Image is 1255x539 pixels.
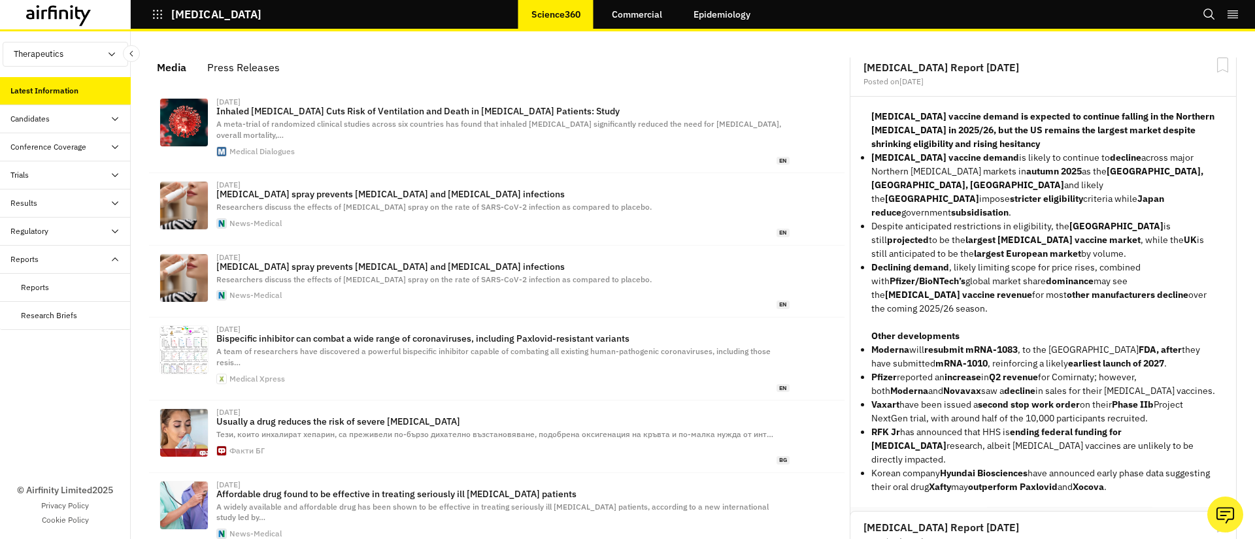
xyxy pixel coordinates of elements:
button: Close Sidebar [123,45,140,62]
strong: dominance [1046,275,1094,287]
button: Search [1203,3,1216,25]
strong: Hyundai Biosciences [940,467,1028,479]
img: ImageForNews_820673_1759505196781288.jpg [160,254,208,302]
img: favicon.ico [217,446,226,455]
span: en [777,157,790,165]
strong: second stop work order [978,399,1080,410]
strong: Pfizer [871,371,897,383]
svg: Bookmark Report [1214,57,1231,73]
div: Results [10,197,37,209]
strong: Xocova [1073,481,1104,493]
strong: Moderna [871,344,909,355]
a: [DATE][MEDICAL_DATA] spray prevents [MEDICAL_DATA] and [MEDICAL_DATA] infectionsResearchers discu... [149,173,845,245]
button: Therapeutics [3,42,128,67]
strong: [MEDICAL_DATA] vaccine demand [871,152,1019,163]
strong: Xafty [929,481,951,493]
strong: Other developments [871,330,960,342]
a: Cookie Policy [42,514,89,526]
div: Trials [10,169,29,181]
div: Medical Xpress [229,375,285,383]
p: [MEDICAL_DATA] spray prevents [MEDICAL_DATA] and [MEDICAL_DATA] infections [216,189,790,199]
span: Researchers discuss the effects of [MEDICAL_DATA] spray on the rate of SARS-CoV-2 infection as co... [216,202,652,212]
a: [DATE][MEDICAL_DATA] spray prevents [MEDICAL_DATA] and [MEDICAL_DATA] infectionsResearchers discu... [149,246,845,318]
img: favicon-96x96.png [217,219,226,228]
p: has announced that HHS is research, albeit [MEDICAL_DATA] vaccines are unlikely to be directly im... [871,425,1215,466]
p: Science360 [531,9,580,20]
div: News-Medical [229,530,282,538]
div: Research Briefs [21,310,77,321]
strong: mRNA-1010 [935,357,988,369]
span: A widely available and affordable drug has been shown to be effective in treating seriously ill [... [216,502,769,523]
img: favicon-96x96.png [217,529,226,538]
strong: UK [1184,234,1197,246]
strong: increase [945,371,981,383]
button: [MEDICAL_DATA] [152,3,261,25]
strong: resubmit mRNA-1083 [924,344,1018,355]
div: Medical Dialogues [229,148,295,155]
li: is likely to continue to across major Northern [MEDICAL_DATA] markets in as the and likely the im... [871,151,1215,220]
strong: Declining demand [871,261,949,273]
div: Reports [21,282,49,293]
p: reported an in for Comirnaty; however, both and saw a in sales for their [MEDICAL_DATA] vaccines. [871,370,1215,398]
a: [DATE]Inhaled [MEDICAL_DATA] Cuts Risk of Ventilation and Death in [MEDICAL_DATA] Patients: Study... [149,90,845,173]
div: [DATE] [216,98,241,106]
img: 278813-covid-19-3.jpg [160,99,208,146]
div: News-Medical [229,291,282,299]
p: Affordable drug found to be effective in treating seriously ill [MEDICAL_DATA] patients [216,489,790,499]
img: favicon-96x96.png [217,291,226,300]
div: Press Releases [207,57,280,77]
p: Usually a drug reduces the risk of severe [MEDICAL_DATA] [216,416,790,427]
strong: subsidisation [951,206,1009,218]
strong: Q2 revenue [989,371,1038,383]
span: A team of researchers have discovered a powerful bispecific inhibitor capable of combating all ex... [216,346,771,367]
p: will , to the [GEOGRAPHIC_DATA] they have submitted , reinforcing a likely . [871,343,1215,370]
p: Despite anticipated restrictions in eligibility, the is still to be the , while the is still anti... [871,220,1215,261]
h2: [MEDICAL_DATA] Report [DATE] [863,522,1223,532]
strong: other [1067,289,1090,301]
p: [MEDICAL_DATA] [171,8,261,20]
strong: autumn 2025 [1026,165,1082,177]
strong: projected [887,234,929,246]
button: Ask our analysts [1207,497,1243,532]
p: © Airfinity Limited 2025 [17,483,113,497]
strong: Phase IIb [1112,399,1154,410]
div: Conference Coverage [10,141,86,153]
p: have been issued a on their Project NextGen trial, with around half of the 10,000 participants re... [871,398,1215,425]
span: A meta-trial of randomized clinical studies across six countries has found that inhaled [MEDICAL_... [216,119,781,140]
img: web-app-manifest-512x512.png [217,374,226,384]
strong: largest European market [974,248,1081,259]
div: Latest Information [10,85,78,97]
strong: outperform Paxlovid [968,481,1058,493]
strong: decline [1110,152,1141,163]
img: bispecific-inhibitor-c.jpg [160,326,208,374]
img: ImageForNews_820673_1759505196781288.jpg [160,182,208,229]
span: en [777,301,790,309]
strong: manufacturers decline [1092,289,1188,301]
span: Тези, които инхалират хепарин, са преживели по-бързо дихателно възстановяване, подобрена оксигена... [216,429,773,439]
span: en [777,229,790,237]
a: [DATE]Bispecific inhibitor can combat a wide range of coronaviruses, including Paxlovid-resistant... [149,318,845,400]
div: Posted on [DATE] [863,78,1223,86]
a: [DATE]Usually a drug reduces the risk of severe [MEDICAL_DATA]Тези, които инхалират хепарин, са п... [149,400,845,472]
strong: earliest launch of 2027 [1068,357,1164,369]
strong: decline [1004,385,1035,397]
strong: Novavax [943,385,981,397]
div: Факти БГ [229,447,265,455]
div: [DATE] [216,325,241,333]
strong: RFK Jr [871,426,900,438]
span: en [777,384,790,393]
div: Regulatory [10,225,48,237]
div: [DATE] [216,181,241,189]
div: Reports [10,253,39,265]
strong: largest [MEDICAL_DATA] vaccine market [965,234,1141,246]
strong: stricter eligibility [1010,193,1083,204]
strong: [MEDICAL_DATA] vaccine revenue [885,289,1032,301]
strong: [MEDICAL_DATA] vaccine demand is expected to continue falling in the Northern [MEDICAL_DATA] in 2... [871,110,1214,150]
strong: FDA, after [1139,344,1182,355]
span: Researchers discuss the effects of [MEDICAL_DATA] spray on the rate of SARS-CoV-2 infection as co... [216,274,652,284]
p: Korean company have announced early phase data suggesting their oral drug may and . [871,466,1215,494]
div: [DATE] [216,481,241,489]
span: bg [777,456,790,465]
div: [DATE] [216,253,241,261]
div: Candidates [10,113,50,125]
